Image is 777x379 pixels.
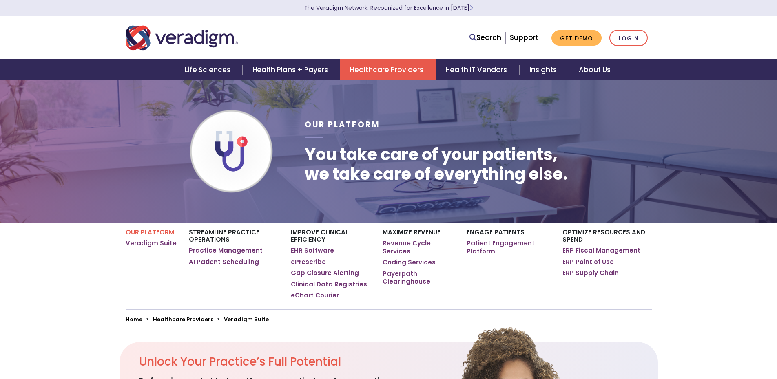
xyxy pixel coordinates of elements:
[569,59,620,80] a: About Us
[291,291,339,300] a: eChart Courier
[139,355,434,369] h2: Unlock Your Practice’s Full Potential
[562,258,614,266] a: ERP Point of Use
[383,258,436,267] a: Coding Services
[243,59,340,80] a: Health Plans + Payers
[304,4,473,12] a: The Veradigm Network: Recognized for Excellence in [DATE]Learn More
[510,33,538,42] a: Support
[189,258,259,266] a: AI Patient Scheduling
[291,247,334,255] a: EHR Software
[609,30,648,46] a: Login
[383,239,454,255] a: Revenue Cycle Services
[291,258,326,266] a: ePrescribe
[562,269,619,277] a: ERP Supply Chain
[153,315,213,323] a: Healthcare Providers
[291,280,367,289] a: Clinical Data Registries
[469,32,501,43] a: Search
[340,59,436,80] a: Healthcare Providers
[305,145,568,184] h1: You take care of your patients, we take care of everything else.
[175,59,243,80] a: Life Sciences
[436,59,519,80] a: Health IT Vendors
[305,119,380,130] span: Our Platform
[126,239,177,247] a: Veradigm Suite
[467,239,550,255] a: Patient Engagement Platform
[562,247,640,255] a: ERP Fiscal Management
[551,30,602,46] a: Get Demo
[189,247,263,255] a: Practice Management
[469,4,473,12] span: Learn More
[291,269,359,277] a: Gap Closure Alerting
[126,315,142,323] a: Home
[520,59,569,80] a: Insights
[126,24,238,51] img: Veradigm logo
[383,270,454,286] a: Payerpath Clearinghouse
